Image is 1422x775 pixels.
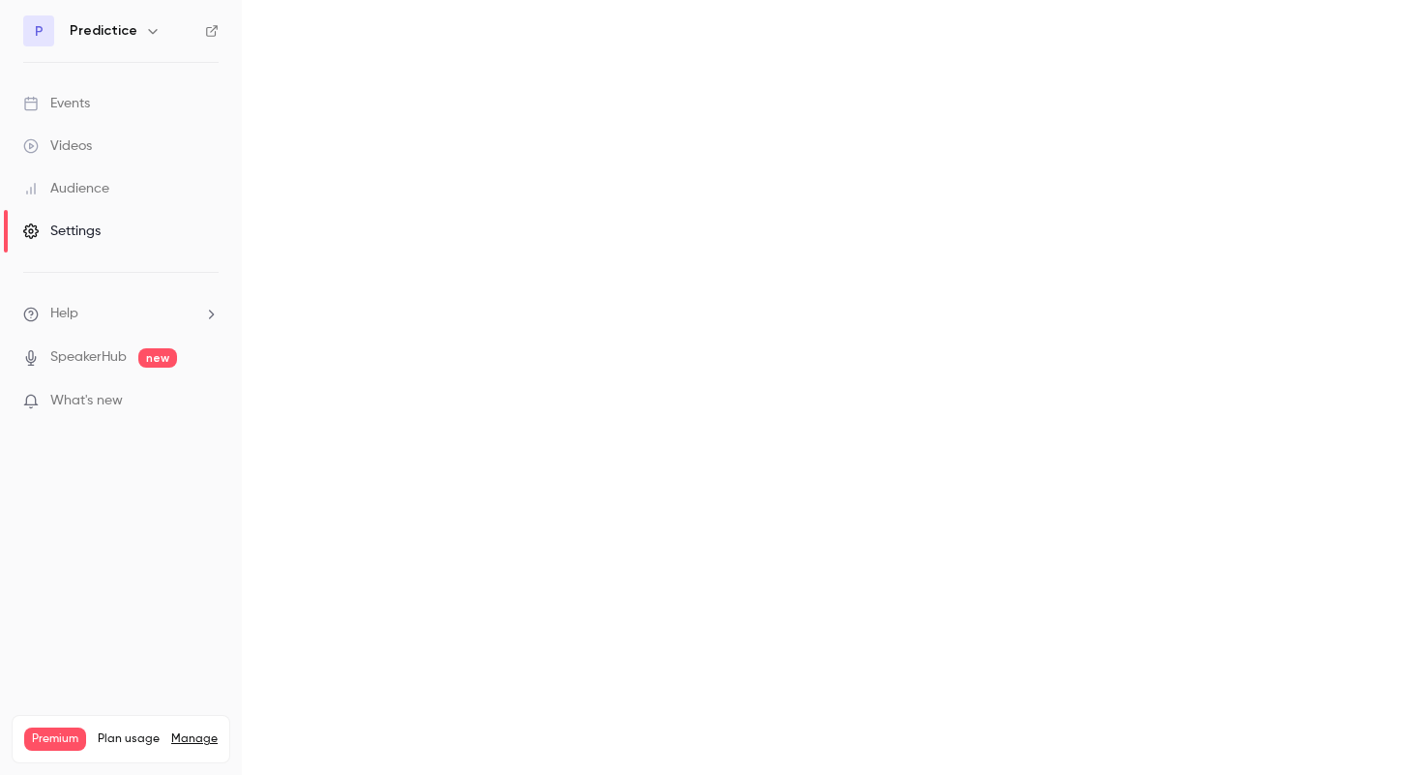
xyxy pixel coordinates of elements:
[23,136,92,156] div: Videos
[24,728,86,751] span: Premium
[23,179,109,198] div: Audience
[23,304,219,324] li: help-dropdown-opener
[195,393,219,410] iframe: Noticeable Trigger
[50,391,123,411] span: What's new
[35,21,44,42] span: P
[50,304,78,324] span: Help
[50,347,127,368] a: SpeakerHub
[23,222,101,241] div: Settings
[171,731,218,747] a: Manage
[23,94,90,113] div: Events
[70,21,137,41] h6: Predictice
[98,731,160,747] span: Plan usage
[138,348,177,368] span: new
